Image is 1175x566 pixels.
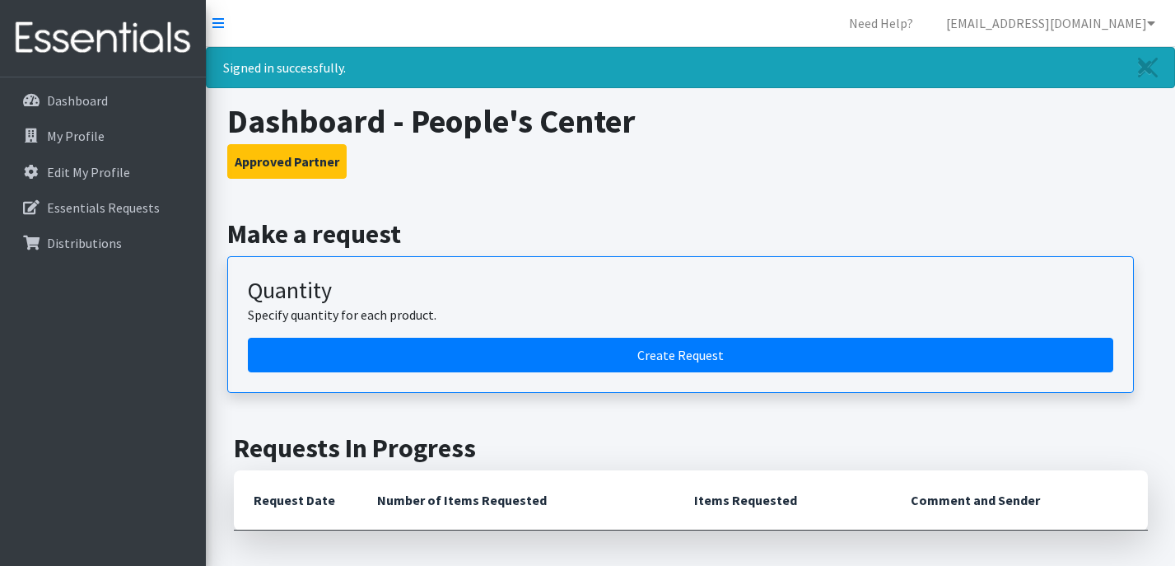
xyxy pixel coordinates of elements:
[248,338,1113,372] a: Create a request by quantity
[227,144,347,179] button: Approved Partner
[674,470,891,531] th: Items Requested
[933,7,1168,40] a: [EMAIL_ADDRESS][DOMAIN_NAME]
[836,7,926,40] a: Need Help?
[248,305,1113,325] p: Specify quantity for each product.
[7,11,199,66] img: HumanEssentials
[227,218,1154,250] h2: Make a request
[7,119,199,152] a: My Profile
[234,433,1148,464] h2: Requests In Progress
[7,227,199,260] a: Distributions
[47,164,130,180] p: Edit My Profile
[234,470,357,531] th: Request Date
[47,92,108,109] p: Dashboard
[206,47,1175,88] div: Signed in successfully.
[248,277,1113,305] h3: Quantity
[47,128,105,144] p: My Profile
[47,235,122,251] p: Distributions
[1121,48,1174,87] a: Close
[7,84,199,117] a: Dashboard
[891,470,1147,531] th: Comment and Sender
[227,101,1154,141] h1: Dashboard - People's Center
[357,470,675,531] th: Number of Items Requested
[47,199,160,216] p: Essentials Requests
[7,156,199,189] a: Edit My Profile
[7,191,199,224] a: Essentials Requests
